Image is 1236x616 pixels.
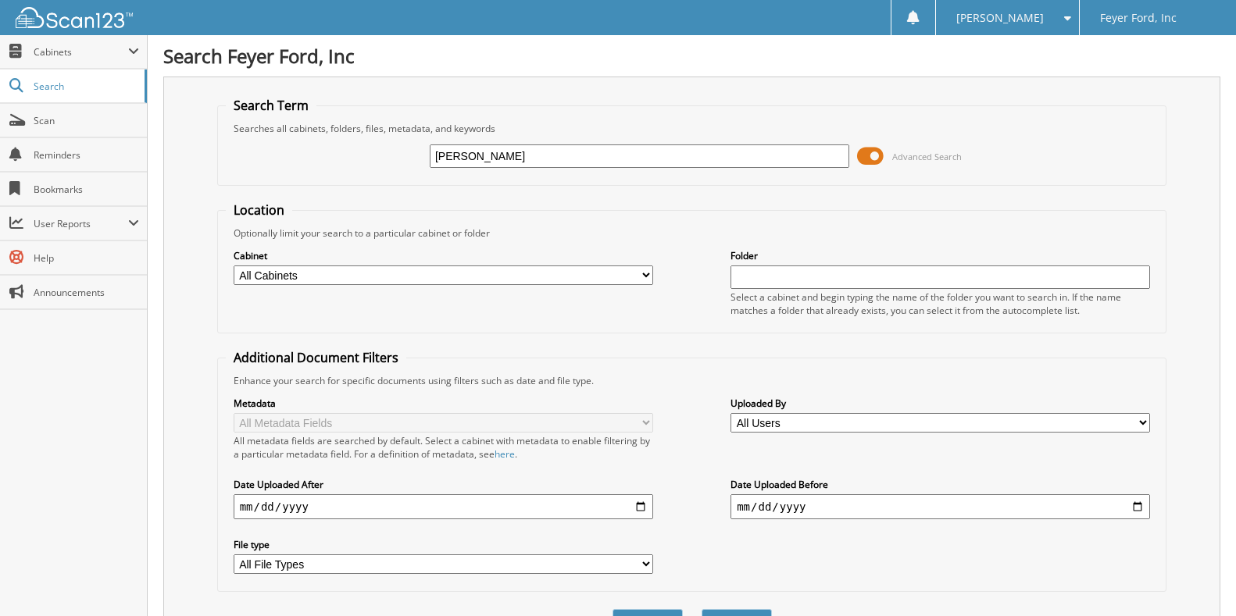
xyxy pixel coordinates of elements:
span: Announcements [34,286,139,299]
span: Search [34,80,137,93]
label: Cabinet [234,249,653,262]
span: Help [34,251,139,265]
span: Feyer Ford, Inc [1100,13,1177,23]
a: here [495,447,515,461]
iframe: Chat Widget [1158,541,1236,616]
span: Cabinets [34,45,128,59]
span: Bookmarks [34,183,139,196]
legend: Search Term [226,97,316,114]
legend: Additional Document Filters [226,349,406,366]
img: scan123-logo-white.svg [16,7,133,28]
label: Metadata [234,397,653,410]
div: Optionally limit your search to a particular cabinet or folder [226,226,1159,240]
span: Advanced Search [892,151,962,162]
span: [PERSON_NAME] [956,13,1044,23]
label: Date Uploaded After [234,478,653,491]
input: end [731,494,1150,519]
div: All metadata fields are searched by default. Select a cabinet with metadata to enable filtering b... [234,434,653,461]
span: Reminders [34,148,139,162]
div: Searches all cabinets, folders, files, metadata, and keywords [226,122,1159,135]
span: Scan [34,114,139,127]
label: Date Uploaded Before [731,478,1150,491]
div: Select a cabinet and begin typing the name of the folder you want to search in. If the name match... [731,290,1150,317]
label: File type [234,538,653,551]
label: Uploaded By [731,397,1150,410]
label: Folder [731,249,1150,262]
legend: Location [226,201,292,219]
input: start [234,494,653,519]
div: Enhance your search for specific documents using filters such as date and file type. [226,374,1159,387]
span: User Reports [34,217,128,230]
h1: Search Feyer Ford, Inc [163,43,1220,69]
